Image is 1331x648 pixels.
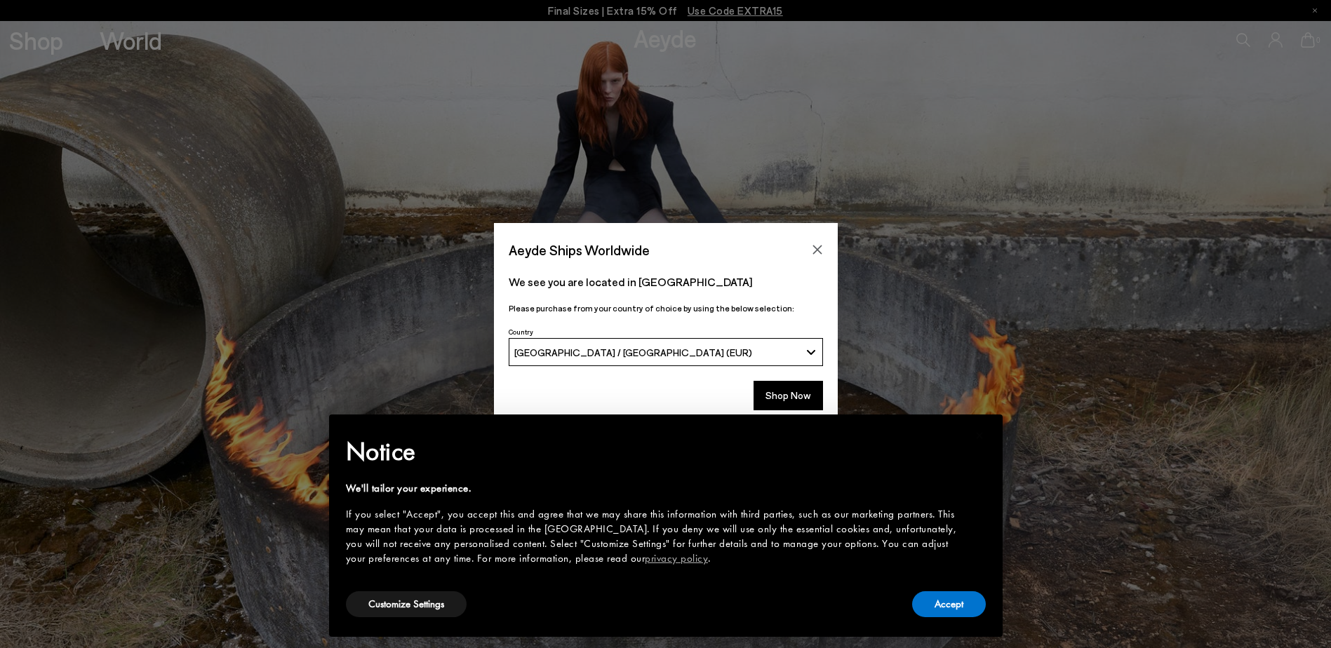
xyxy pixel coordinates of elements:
span: Aeyde Ships Worldwide [509,238,650,262]
div: If you select "Accept", you accept this and agree that we may share this information with third p... [346,507,963,566]
button: Shop Now [754,381,823,410]
p: Please purchase from your country of choice by using the below selection: [509,302,823,315]
span: × [975,424,984,446]
a: privacy policy [645,551,708,565]
div: We'll tailor your experience. [346,481,963,496]
p: We see you are located in [GEOGRAPHIC_DATA] [509,274,823,290]
button: Customize Settings [346,591,467,617]
button: Close this notice [963,419,997,452]
span: Country [509,328,533,336]
span: [GEOGRAPHIC_DATA] / [GEOGRAPHIC_DATA] (EUR) [514,346,752,358]
h2: Notice [346,433,963,470]
button: Accept [912,591,986,617]
button: Close [807,239,828,260]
